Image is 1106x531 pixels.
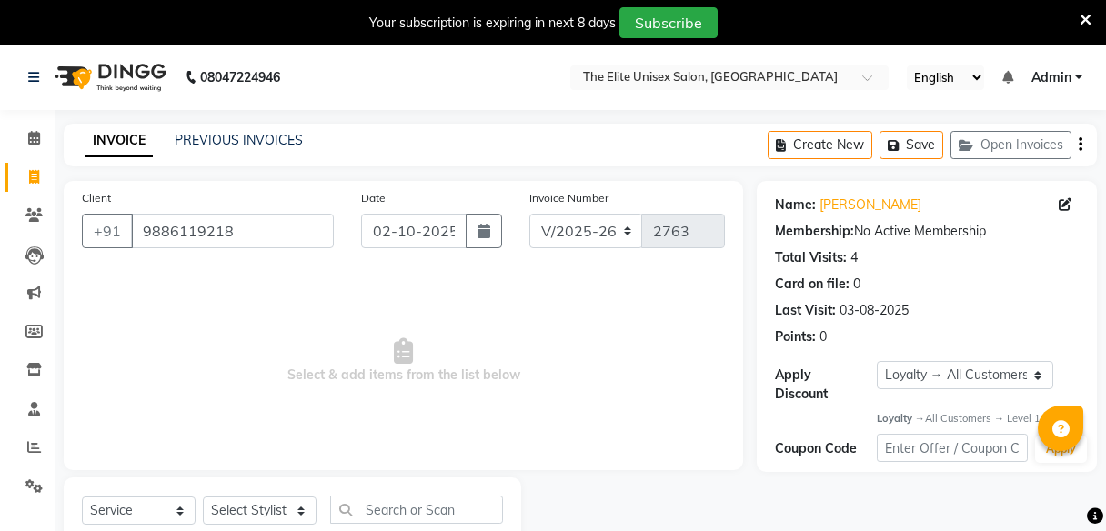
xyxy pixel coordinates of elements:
div: Coupon Code [775,439,876,458]
iframe: chat widget [1030,458,1088,513]
span: Select & add items from the list below [82,270,725,452]
input: Search or Scan [330,496,503,524]
div: 4 [850,248,858,267]
div: Total Visits: [775,248,847,267]
label: Invoice Number [529,190,608,206]
input: Search by Name/Mobile/Email/Code [131,214,334,248]
div: 03-08-2025 [840,301,909,320]
span: Admin [1031,68,1071,87]
div: Name: [775,195,816,215]
div: Points: [775,327,816,346]
div: 0 [819,327,827,346]
div: Last Visit: [775,301,836,320]
strong: Loyalty → [877,412,925,425]
button: Subscribe [619,7,718,38]
a: PREVIOUS INVOICES [175,132,303,148]
b: 08047224946 [200,52,280,103]
img: logo [46,52,171,103]
div: 0 [853,275,860,294]
div: Apply Discount [775,366,876,404]
button: +91 [82,214,133,248]
div: No Active Membership [775,222,1079,241]
button: Open Invoices [950,131,1071,159]
button: Apply [1035,436,1087,463]
label: Client [82,190,111,206]
div: All Customers → Level 1 [877,411,1079,426]
label: Date [361,190,386,206]
div: Your subscription is expiring in next 8 days [369,14,616,33]
a: [PERSON_NAME] [819,195,921,215]
a: INVOICE [85,125,153,157]
button: Save [880,131,943,159]
div: Card on file: [775,275,850,294]
input: Enter Offer / Coupon Code [877,434,1029,462]
div: Membership: [775,222,854,241]
button: Create New [768,131,872,159]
